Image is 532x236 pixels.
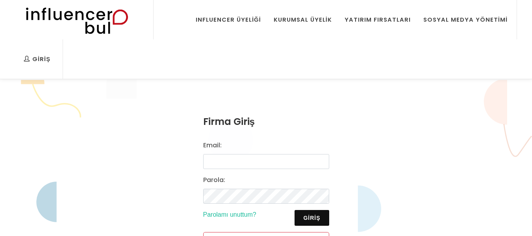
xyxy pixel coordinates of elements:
a: Parolamı unuttum? [203,211,256,218]
button: Giriş [295,210,329,226]
div: Sosyal Medya Yönetimi [423,15,508,24]
a: Giriş [18,39,56,79]
label: Email: [203,141,222,150]
h3: Firma Giriş [203,115,329,129]
div: Influencer Üyeliği [196,15,261,24]
div: Kurumsal Üyelik [274,15,332,24]
label: Parola: [203,175,225,185]
div: Giriş [24,55,50,63]
div: Yatırım Fırsatları [345,15,411,24]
